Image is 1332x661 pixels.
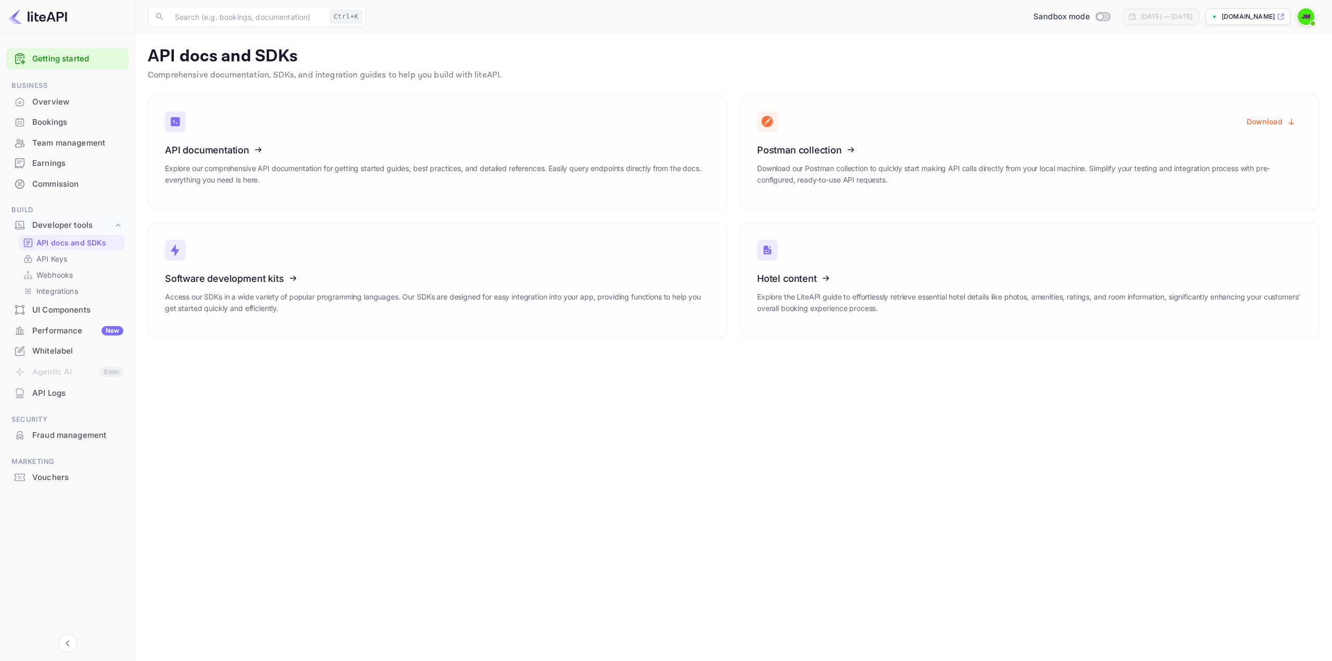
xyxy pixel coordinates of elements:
[6,321,129,341] div: PerformanceNew
[6,92,129,112] div: Overview
[148,94,727,210] a: API documentationExplore our comprehensive API documentation for getting started guides, best pra...
[23,253,120,264] a: API Keys
[23,286,120,296] a: Integrations
[32,116,123,128] div: Bookings
[330,10,362,23] div: Ctrl+K
[1240,111,1302,132] button: Download
[32,472,123,484] div: Vouchers
[58,634,77,653] button: Collapse navigation
[32,304,123,316] div: UI Components
[1298,8,1314,25] img: John-Paul McKay
[1222,12,1275,21] p: [DOMAIN_NAME]
[6,92,129,111] a: Overview
[165,273,710,284] h3: Software development kits
[165,291,710,314] p: Access our SDKs in a wide variety of popular programming languages. Our SDKs are designed for eas...
[36,286,78,296] p: Integrations
[740,223,1320,339] a: Hotel contentExplore the LiteAPI guide to effortlessly retrieve essential hotel details like phot...
[36,253,67,264] p: API Keys
[757,163,1302,186] p: Download our Postman collection to quickly start making API calls directly from your local machin...
[32,387,123,399] div: API Logs
[23,237,120,248] a: API docs and SDKs
[6,48,129,70] div: Getting started
[6,300,129,319] a: UI Components
[6,133,129,152] a: Team management
[32,219,113,231] div: Developer tools
[6,383,129,404] div: API Logs
[169,6,326,27] input: Search (e.g. bookings, documentation)
[32,158,123,170] div: Earnings
[19,283,124,299] div: Integrations
[6,383,129,403] a: API Logs
[6,112,129,133] div: Bookings
[23,269,120,280] a: Webhooks
[19,267,124,282] div: Webhooks
[1029,11,1114,23] div: Switch to Production mode
[32,137,123,149] div: Team management
[6,341,129,361] div: Whitelabel
[32,53,123,65] a: Getting started
[32,178,123,190] div: Commission
[6,425,129,446] div: Fraud management
[32,430,123,442] div: Fraud management
[165,163,710,186] p: Explore our comprehensive API documentation for getting started guides, best practices, and detai...
[6,80,129,92] span: Business
[6,414,129,425] span: Security
[19,251,124,266] div: API Keys
[6,133,129,153] div: Team management
[6,153,129,174] div: Earnings
[1033,11,1090,23] span: Sandbox mode
[8,8,67,25] img: LiteAPI logo
[19,235,124,250] div: API docs and SDKs
[1141,12,1193,21] div: [DATE] — [DATE]
[6,174,129,193] a: Commission
[36,237,107,248] p: API docs and SDKs
[6,204,129,216] span: Build
[32,96,123,108] div: Overview
[148,223,727,339] a: Software development kitsAccess our SDKs in a wide variety of popular programming languages. Our ...
[32,345,123,357] div: Whitelabel
[757,273,1302,284] h3: Hotel content
[6,468,129,488] div: Vouchers
[6,300,129,320] div: UI Components
[6,341,129,360] a: Whitelabel
[148,69,1320,82] p: Comprehensive documentation, SDKs, and integration guides to help you build with liteAPI.
[6,112,129,132] a: Bookings
[757,145,1302,155] h3: Postman collection
[148,46,1320,67] p: API docs and SDKs
[36,269,73,280] p: Webhooks
[6,321,129,340] a: PerformanceNew
[6,174,129,195] div: Commission
[6,153,129,173] a: Earnings
[6,456,129,468] span: Marketing
[6,216,129,235] div: Developer tools
[101,326,123,335] div: New
[6,425,129,445] a: Fraud management
[165,145,710,155] h3: API documentation
[6,468,129,487] a: Vouchers
[757,291,1302,314] p: Explore the LiteAPI guide to effortlessly retrieve essential hotel details like photos, amenities...
[32,325,123,337] div: Performance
